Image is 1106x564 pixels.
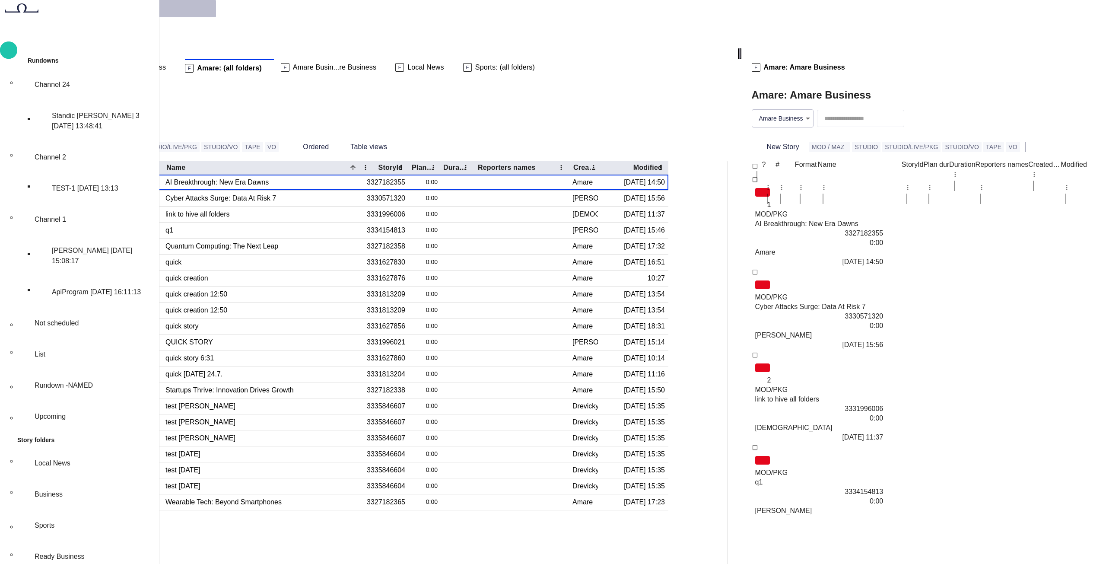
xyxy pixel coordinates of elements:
[17,510,159,541] div: Sports
[412,335,438,350] div: 0:00
[924,182,936,194] button: Plan dur column menu
[288,139,332,155] button: Ordered
[755,506,812,516] div: Vasyliev
[755,238,884,248] div: 0:00
[624,194,665,203] div: 8/5 15:56
[460,59,550,76] div: FSports: (all folders)
[185,64,194,73] p: F
[165,494,359,510] div: Wearable Tech: Beyond Smartphones
[624,465,665,475] div: 8/12 15:35
[165,255,359,270] div: quick
[165,351,359,366] div: quick story 6:31
[427,162,439,174] button: Plan dur column menu
[395,63,404,72] p: F
[35,100,159,142] div: Standic [PERSON_NAME] 3 [DATE] 13:48:41
[755,200,884,210] div: 1
[367,465,405,475] div: 3335846604
[842,257,883,267] div: 7/30 14:50
[755,497,884,506] div: 0:00
[588,162,600,174] button: Created by column menu
[983,142,1004,152] button: TAPE
[648,274,665,283] div: 10:27
[845,312,883,321] div: 3330571320
[35,411,66,422] p: Upcoming
[755,468,788,478] div: MOD/PKG
[624,322,665,331] div: 7/23 18:31
[572,242,593,251] div: Amare
[624,210,665,219] div: 7/31 11:37
[412,414,438,430] div: 0:00
[755,210,788,219] div: MOD/PKG
[347,162,359,174] button: Sort
[293,63,376,72] span: Amare Busin...re Business
[35,458,70,468] p: Local News
[463,63,472,72] p: F
[412,207,438,222] div: 0:00
[412,303,438,318] div: 0:00
[378,163,403,172] div: StoryId
[367,370,405,379] div: 3331813204
[17,339,159,370] div: List
[764,63,845,72] span: Amare: Amare Business
[572,370,593,379] div: Amare
[624,258,665,267] div: 7/23 16:51
[35,214,66,225] p: Channel 1
[1006,142,1020,152] button: VO
[624,370,665,379] div: 7/25 11:16
[572,465,598,475] div: Drevicky
[17,436,54,444] p: Story folders
[412,271,438,286] div: 0:00
[28,56,59,65] p: Rundowns
[52,287,141,297] p: ApiProgram [DATE] 16:11:13
[624,433,665,443] div: 8/12 15:35
[165,191,359,206] div: Cyber Attacks Surge: Data At Risk 7
[845,229,883,238] div: 3327182355
[412,446,438,462] div: 0:00
[755,293,788,302] div: MOD/PKG
[367,449,405,459] div: 3335846604
[412,430,438,446] div: 0:00
[755,331,812,340] div: Petrak
[572,306,593,315] div: Amare
[1028,169,1040,181] button: Created by column menu
[165,446,359,462] div: test today
[35,277,159,308] div: ApiProgram [DATE] 16:11:13
[755,219,884,229] div: AI Breakthrough: New Era Dawns
[902,161,924,169] div: StoryId
[17,479,159,510] div: Business
[633,163,662,172] div: Modified
[412,319,438,334] div: 0:00
[52,111,156,131] p: Standic [PERSON_NAME] 3 [DATE] 13:48:41
[572,354,593,363] div: Amare
[460,162,472,174] button: Duration column menu
[35,489,63,500] p: Business
[165,366,359,382] div: quick thursday 24.7.
[359,162,372,174] button: Name column menu
[752,89,871,101] h2: Amare: Amare Business
[976,182,988,194] button: Reporters names column menu
[755,376,884,385] div: 2
[35,520,54,531] p: Sports
[165,239,359,254] div: Quantum Computing: The Next Leap
[35,349,45,360] p: List
[165,430,359,446] div: test peter
[572,338,598,347] div: Vasyliev
[412,287,438,302] div: 0:00
[572,322,593,331] div: Amare
[412,382,438,398] div: 0:00
[35,80,70,90] p: Channel 24
[367,481,405,491] div: 3335846604
[655,162,667,174] button: Modified column menu
[924,161,950,169] div: Plan dur
[624,306,665,315] div: 7/25 13:54
[572,290,593,299] div: Amare
[412,398,438,414] div: 0:00
[412,163,435,172] div: Plan dur
[367,210,405,219] div: 3331996006
[624,417,665,427] div: 8/12 15:35
[572,417,598,427] div: Drevicky
[165,319,359,334] div: quick story
[52,245,156,266] p: [PERSON_NAME] [DATE] 15:08:17
[572,258,593,267] div: Amare
[624,497,665,507] div: 7/16 17:23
